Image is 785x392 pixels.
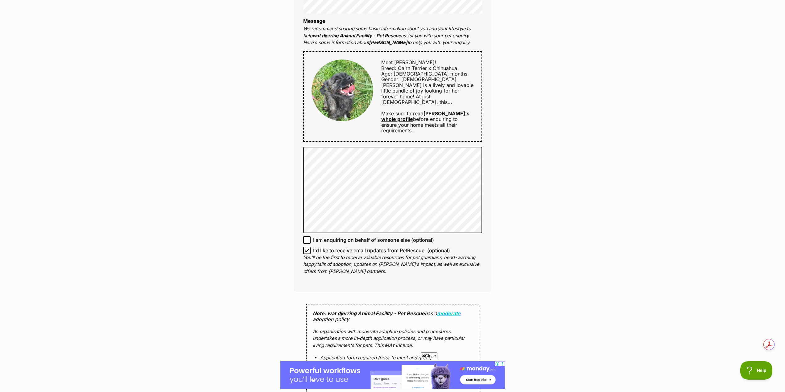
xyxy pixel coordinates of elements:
[320,355,465,360] li: Application form required (prior to meet and greet)
[303,254,482,275] p: You'll be the first to receive valuable resources for pet guardians, heart-warming happy tails of...
[303,25,482,46] p: We recommend sharing some basic information about you and your lifestyle to help assist you with ...
[373,60,473,133] div: Make sure to read before enquiring to ensure your home meets all their requirements.
[312,60,373,121] img: Saoirse
[421,353,437,359] span: Close
[369,39,407,45] strong: [PERSON_NAME]
[313,247,450,254] span: I'd like to receive email updates from PetRescue. (optional)
[381,82,473,105] span: [PERSON_NAME] is a lively and lovable little bundle of joy looking for her forever home! At just ...
[381,59,467,82] span: Meet [PERSON_NAME]! Breed: Cairn Terrier x Chihuahua Age: [DEMOGRAPHIC_DATA] months Gender: [DEMO...
[280,361,505,389] iframe: Advertisement
[313,328,473,349] p: An organisation with moderate adoption policies and procedures undertakes a more in-depth applica...
[312,33,401,39] strong: wat djerring Animal Facility - Pet Rescue
[313,236,434,244] span: I am enquiring on behalf of someone else (optional)
[740,361,773,380] iframe: Help Scout Beacon - Open
[381,110,469,122] a: [PERSON_NAME]'s whole profile
[313,310,425,316] strong: Note: wat djerring Animal Facility - Pet Rescue
[437,310,461,316] a: moderate
[303,18,325,24] label: Message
